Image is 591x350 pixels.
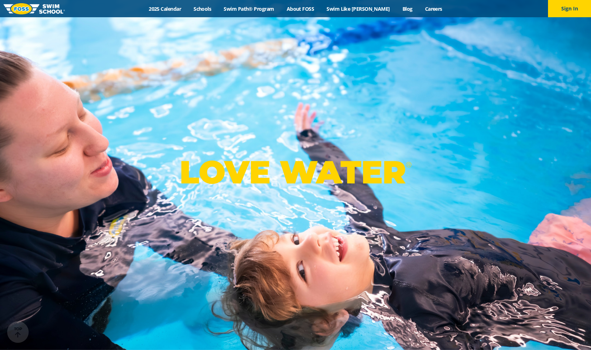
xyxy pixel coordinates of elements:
[406,160,411,169] sup: ®
[187,5,218,12] a: Schools
[218,5,280,12] a: Swim Path® Program
[14,327,22,338] div: TOP
[4,3,65,14] img: FOSS Swim School Logo
[320,5,396,12] a: Swim Like [PERSON_NAME]
[180,153,411,191] p: LOVE WATER
[143,5,187,12] a: 2025 Calendar
[419,5,448,12] a: Careers
[280,5,320,12] a: About FOSS
[396,5,419,12] a: Blog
